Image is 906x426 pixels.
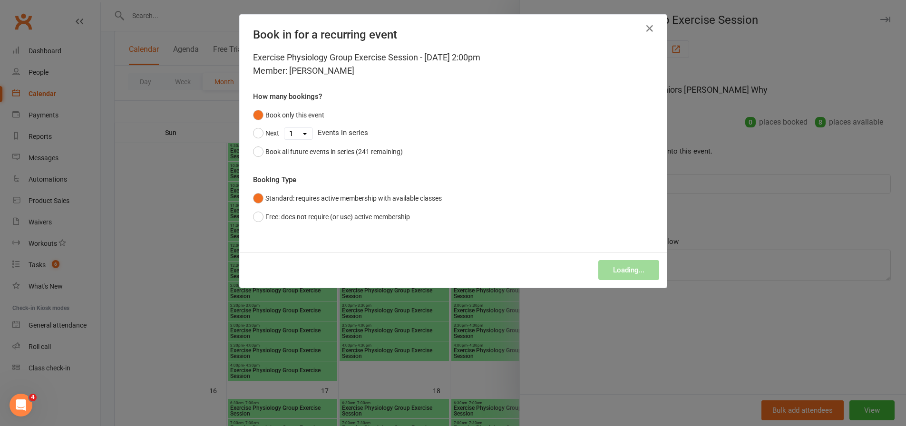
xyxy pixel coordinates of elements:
label: How many bookings? [253,91,322,102]
button: Book only this event [253,106,324,124]
label: Booking Type [253,174,296,185]
button: Next [253,124,279,142]
button: Close [642,21,657,36]
button: Book all future events in series (241 remaining) [253,143,403,161]
div: Exercise Physiology Group Exercise Session - [DATE] 2:00pm Member: [PERSON_NAME] [253,51,653,77]
button: Free: does not require (or use) active membership [253,208,410,226]
div: Book all future events in series (241 remaining) [265,146,403,157]
div: Events in series [253,124,653,142]
span: 4 [29,394,37,401]
h4: Book in for a recurring event [253,28,653,41]
button: Standard: requires active membership with available classes [253,189,442,207]
iframe: Intercom live chat [10,394,32,416]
